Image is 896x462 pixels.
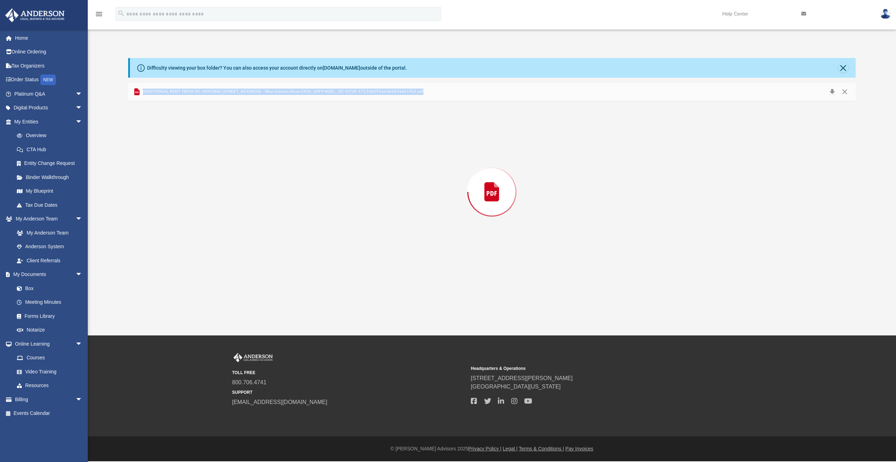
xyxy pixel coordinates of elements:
small: SUPPORT [232,389,466,396]
a: Home [5,31,93,45]
div: NEW [40,75,56,85]
a: My Blueprint [10,184,90,198]
a: Digital Productsarrow_drop_down [5,101,93,115]
button: Download [826,87,838,97]
a: 800.706.4741 [232,379,266,385]
small: TOLL FREE [232,370,466,376]
a: Binder Walkthrough [10,170,93,184]
a: Online Ordering [5,45,93,59]
span: arrow_drop_down [75,268,90,282]
i: search [117,9,125,17]
span: ADDITIONAL RENT FROM DC HOUSING [STREET_ADDRESS] - Misc-Income-Docs-2024_1099-MISC_ DC HCVP-17514... [141,89,423,95]
button: Close [838,87,851,97]
a: menu [95,13,103,18]
a: Courses [10,351,90,365]
a: Pay Invoices [565,446,593,451]
div: © [PERSON_NAME] Advisors 2025 [88,445,896,453]
a: Overview [10,129,93,143]
a: My Documentsarrow_drop_down [5,268,90,282]
a: Platinum Q&Aarrow_drop_down [5,87,93,101]
a: Client Referrals [10,254,90,268]
a: Anderson System [10,240,90,254]
img: Anderson Advisors Platinum Portal [232,353,274,362]
a: [GEOGRAPHIC_DATA][US_STATE] [471,384,561,390]
img: Anderson Advisors Platinum Portal [3,8,67,22]
a: Billingarrow_drop_down [5,392,93,406]
a: [STREET_ADDRESS][PERSON_NAME] [471,375,573,381]
a: Events Calendar [5,406,93,421]
a: Online Learningarrow_drop_down [5,337,90,351]
a: Tax Due Dates [10,198,93,212]
span: arrow_drop_down [75,115,90,129]
a: Forms Library [10,309,86,323]
a: Entity Change Request [10,156,93,171]
a: [EMAIL_ADDRESS][DOMAIN_NAME] [232,399,327,405]
a: Video Training [10,365,86,379]
span: arrow_drop_down [75,392,90,407]
a: Meeting Minutes [10,295,90,309]
a: Order StatusNEW [5,73,93,87]
small: Headquarters & Operations [471,365,705,372]
a: [DOMAIN_NAME] [323,65,360,71]
span: arrow_drop_down [75,212,90,226]
span: arrow_drop_down [75,337,90,351]
i: menu [95,10,103,18]
img: User Pic [880,9,891,19]
a: Privacy Policy | [468,446,502,451]
div: Difficulty viewing your box folder? You can also access your account directly on outside of the p... [147,64,407,72]
a: Box [10,281,86,295]
button: Close [838,63,848,73]
a: Terms & Conditions | [519,446,564,451]
a: Legal | [503,446,518,451]
div: Preview [128,83,856,283]
a: Notarize [10,323,90,337]
a: My Anderson Teamarrow_drop_down [5,212,90,226]
a: Resources [10,379,90,393]
span: arrow_drop_down [75,87,90,101]
a: My Anderson Team [10,226,86,240]
a: My Entitiesarrow_drop_down [5,115,93,129]
span: arrow_drop_down [75,101,90,115]
a: CTA Hub [10,142,93,156]
a: Tax Organizers [5,59,93,73]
